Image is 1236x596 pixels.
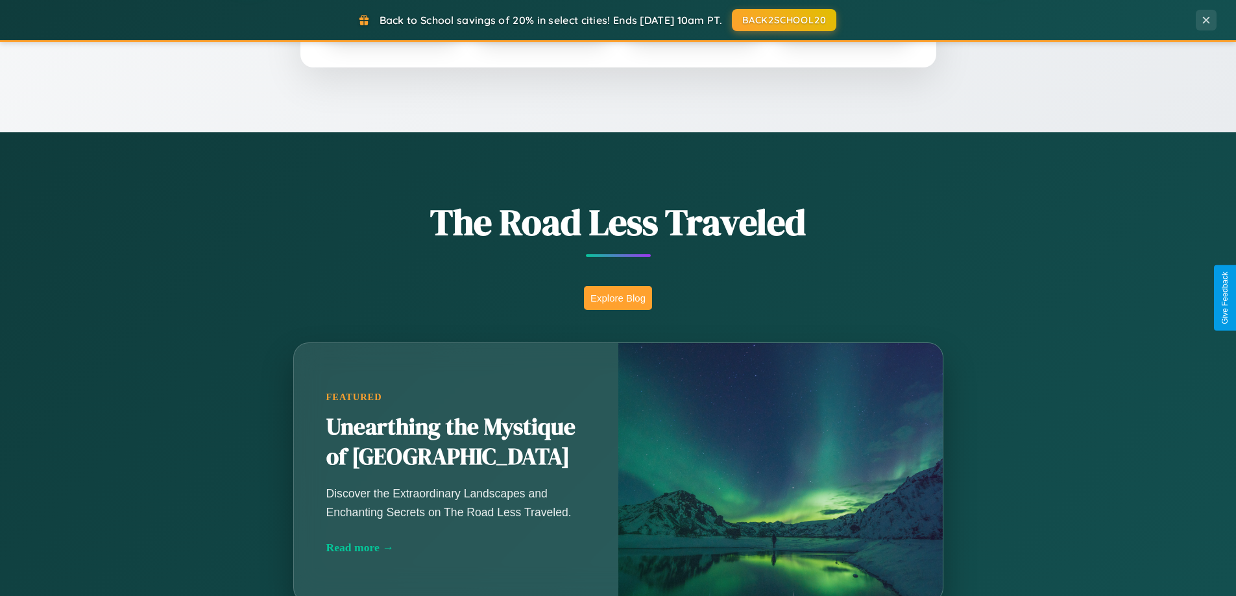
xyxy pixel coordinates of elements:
[1220,272,1230,324] div: Give Feedback
[584,286,652,310] button: Explore Blog
[732,9,836,31] button: BACK2SCHOOL20
[326,541,586,554] div: Read more →
[326,484,586,521] p: Discover the Extraordinary Landscapes and Enchanting Secrets on The Road Less Traveled.
[326,412,586,472] h2: Unearthing the Mystique of [GEOGRAPHIC_DATA]
[380,14,722,27] span: Back to School savings of 20% in select cities! Ends [DATE] 10am PT.
[326,392,586,403] div: Featured
[229,197,1008,247] h1: The Road Less Traveled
